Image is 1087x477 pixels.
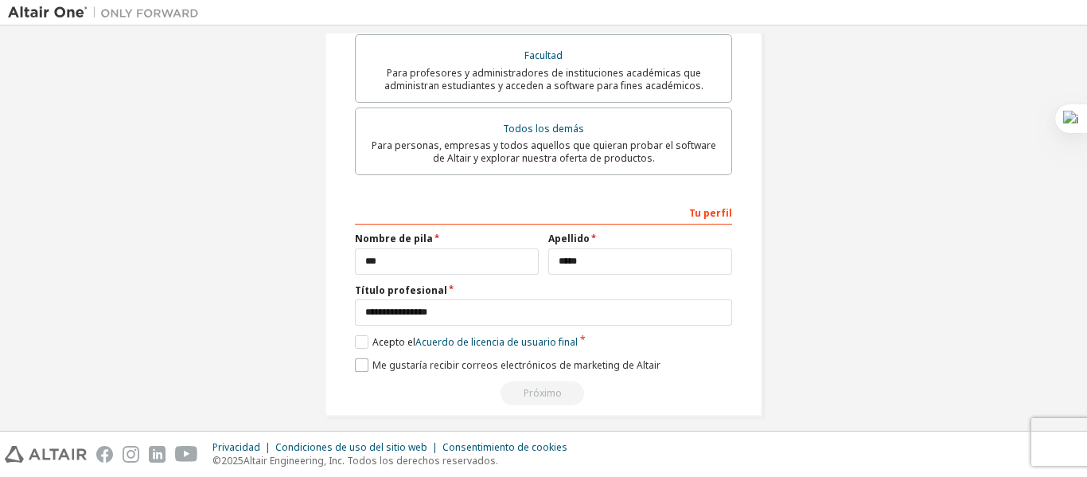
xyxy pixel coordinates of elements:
[372,139,716,165] font: Para personas, empresas y todos aquellos que quieran probar el software de Altair y explorar nues...
[175,446,198,463] img: youtube.svg
[442,440,567,454] font: Consentimiento de cookies
[548,232,590,245] font: Apellido
[123,446,139,463] img: instagram.svg
[355,232,433,245] font: Nombre de pila
[212,440,260,454] font: Privacidad
[96,446,113,463] img: facebook.svg
[8,5,207,21] img: Altair Uno
[149,446,166,463] img: linkedin.svg
[384,66,703,92] font: Para profesores y administradores de instituciones académicas que administran estudiantes y acced...
[372,358,660,372] font: Me gustaría recibir correos electrónicos de marketing de Altair
[415,335,578,349] font: Acuerdo de licencia de usuario final
[503,122,584,135] font: Todos los demás
[5,446,87,463] img: altair_logo.svg
[275,440,427,454] font: Condiciones de uso del sitio web
[355,381,732,405] div: Fix issues to continue
[372,335,415,349] font: Acepto el
[524,49,563,62] font: Facultad
[221,454,244,467] font: 2025
[244,454,498,467] font: Altair Engineering, Inc. Todos los derechos reservados.
[212,454,221,467] font: ©
[355,283,447,297] font: Título profesional
[689,206,732,220] font: Tu perfil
